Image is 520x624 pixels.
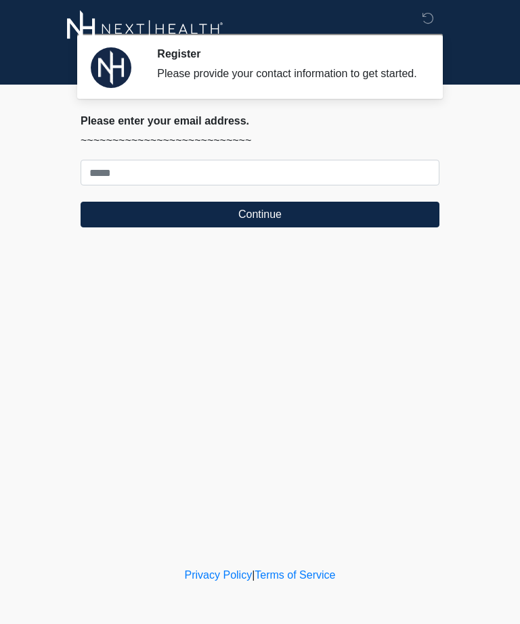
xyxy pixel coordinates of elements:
[252,569,255,581] a: |
[255,569,335,581] a: Terms of Service
[81,114,439,127] h2: Please enter your email address.
[157,66,419,82] div: Please provide your contact information to get started.
[91,47,131,88] img: Agent Avatar
[185,569,253,581] a: Privacy Policy
[81,133,439,149] p: ~~~~~~~~~~~~~~~~~~~~~~~~~~~
[67,10,223,47] img: Next-Health Logo
[81,202,439,227] button: Continue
